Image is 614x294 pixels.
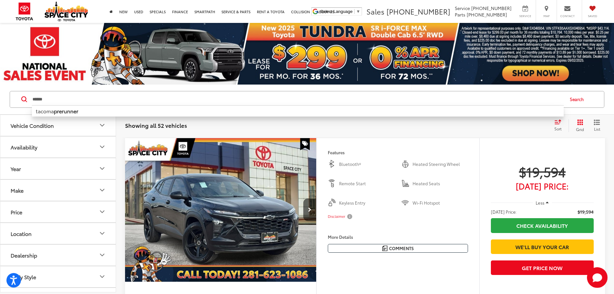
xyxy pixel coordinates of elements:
[560,14,575,18] span: Contact
[356,9,360,14] span: ▼
[0,158,116,179] button: YearYear
[11,166,21,172] div: Year
[98,229,106,237] div: Location
[576,127,584,132] span: Grid
[0,245,116,266] button: DealershipDealership
[0,223,116,244] button: LocationLocation
[11,187,24,193] div: Make
[125,138,317,282] div: 2024 Chevrolet Trax 1RS 0
[491,183,594,189] span: [DATE] Price:
[32,105,564,117] li: tacoma
[471,5,512,11] span: [PHONE_NUMBER]
[54,107,78,115] b: prerunner
[328,210,354,223] button: Disclaimer
[0,180,116,201] button: MakeMake
[98,143,106,151] div: Availability
[564,91,593,107] button: Search
[413,200,468,206] span: Wi-Fi Hotspot
[98,186,106,194] div: Make
[569,119,589,132] button: Grid View
[32,92,564,107] input: Search by Make, Model, or Keyword
[467,11,507,18] span: [PHONE_NUMBER]
[125,121,187,129] span: Showing all 52 vehicles
[413,180,468,187] span: Heated Seats
[125,138,317,282] a: 2024 Chevrolet Trax FWD 1RS2024 Chevrolet Trax FWD 1RS2024 Chevrolet Trax FWD 1RS2024 Chevrolet T...
[0,201,116,222] button: PricePrice
[328,235,468,239] h4: More Details
[98,121,106,129] div: Vehicle Condition
[11,252,37,258] div: Dealership
[0,137,116,157] button: AvailabilityAvailability
[589,119,605,132] button: List View
[98,165,106,172] div: Year
[382,246,387,251] img: Comments
[491,260,594,275] button: Get Price Now
[587,267,608,288] button: Toggle Chat Window
[339,180,395,187] span: Remote Start
[578,208,594,215] span: $19,594
[551,119,569,132] button: Select sort value
[300,138,310,150] span: Special
[554,126,561,131] span: Sort
[455,5,470,11] span: Service
[587,267,608,288] svg: Start Chat
[328,244,468,253] button: Comments
[328,150,468,155] h4: Features
[0,266,116,287] button: Body StyleBody Style
[11,230,32,237] div: Location
[98,273,106,280] div: Body Style
[98,251,106,259] div: Dealership
[585,14,599,18] span: Saved
[413,161,468,167] span: Heated Steering Wheel
[303,198,316,221] button: Next image
[455,11,465,18] span: Parts
[328,214,345,219] span: Disclaimer
[320,9,360,14] a: Select Language​
[11,274,36,280] div: Body Style
[491,239,594,254] a: We'll Buy Your Car
[11,209,22,215] div: Price
[491,208,517,215] span: [DATE] Price:
[539,14,553,18] span: Map
[44,1,88,21] img: Space City Toyota
[11,122,54,128] div: Vehicle Condition
[594,126,600,132] span: List
[491,218,594,233] a: Check Availability
[533,197,552,209] button: Less
[518,14,532,18] span: Service
[11,144,37,150] div: Availability
[386,6,450,16] span: [PHONE_NUMBER]
[536,200,544,206] span: Less
[339,200,395,206] span: Keyless Entry
[491,163,594,179] span: $19,594
[0,115,116,136] button: Vehicle ConditionVehicle Condition
[366,6,385,16] span: Sales
[98,208,106,216] div: Price
[320,9,353,14] span: Select Language
[389,245,414,251] span: Comments
[125,138,317,282] img: 2024 Chevrolet Trax FWD 1RS
[339,161,395,167] span: Bluetooth®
